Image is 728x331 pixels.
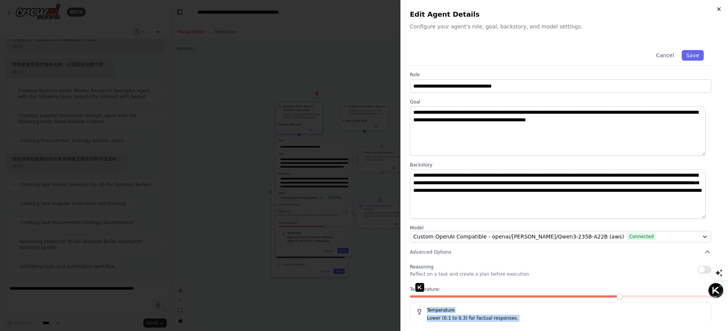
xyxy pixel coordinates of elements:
[410,99,711,105] label: Goal
[627,233,656,240] span: Connected
[416,307,705,313] h5: Temperature
[682,50,704,61] button: Save
[410,249,451,255] span: Advanced Options
[410,9,719,20] h2: Edit Agent Details
[410,248,711,256] button: Advanced Options
[410,271,529,277] p: Reflect on a task and create a plan before execution
[410,231,711,242] button: Custom OpenAI Compatible - openai/[PERSON_NAME]/Qwen3-235B-A22B (aws)Connected
[410,225,711,231] label: Model
[413,233,624,240] span: Custom OpenAI Compatible - openai/Qwen/Qwen3-235B-A22B (aws)
[410,23,719,30] p: Configure your agent's role, goal, backstory, and model settings.
[651,50,678,61] button: Cancel
[410,264,433,270] span: Reasoning
[410,162,711,168] label: Backstory
[410,286,440,292] span: Temperature:
[410,72,711,78] label: Role
[427,315,705,322] p: Lower (0.1 to 0.3) for factual responses.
